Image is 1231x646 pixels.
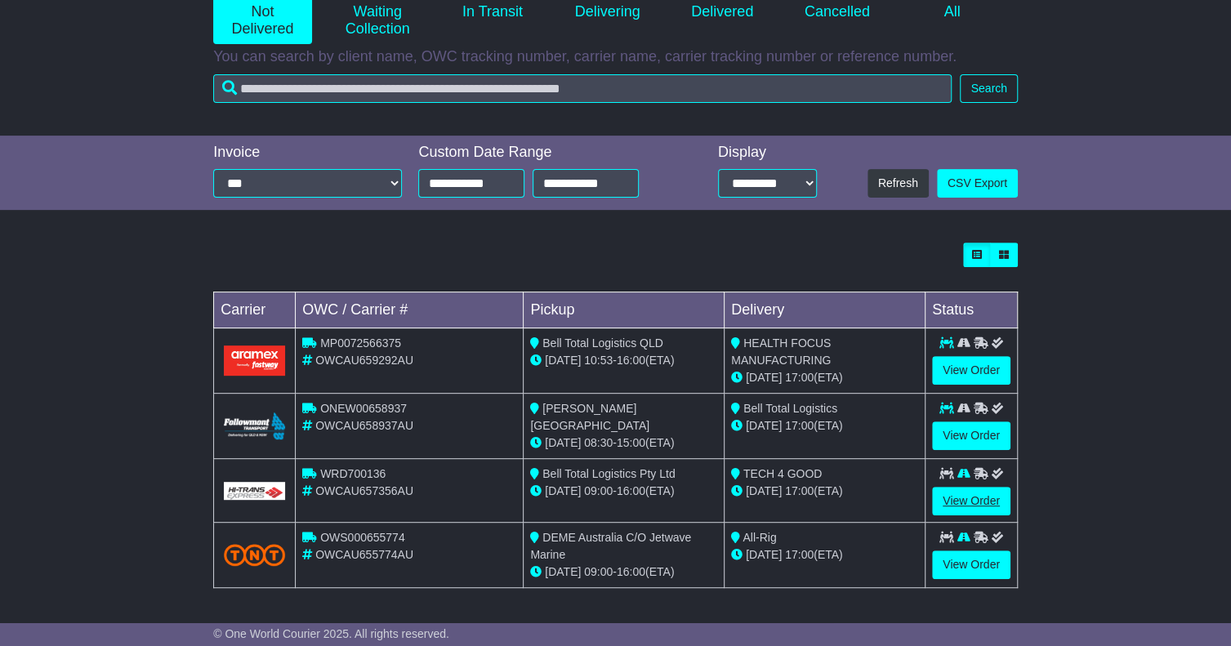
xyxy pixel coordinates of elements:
span: [DATE] [545,484,581,497]
img: TNT_Domestic.png [224,544,285,566]
span: [PERSON_NAME] [GEOGRAPHIC_DATA] [530,402,649,432]
span: [DATE] [545,565,581,578]
div: Invoice [213,144,402,162]
a: View Order [932,421,1010,450]
p: You can search by client name, OWC tracking number, carrier name, carrier tracking number or refe... [213,48,1018,66]
img: Followmont_Transport.png [224,412,285,439]
span: Bell Total Logistics QLD [542,336,663,350]
div: (ETA) [731,369,918,386]
span: 17:00 [785,371,814,384]
span: [DATE] [746,548,782,561]
span: [DATE] [746,419,782,432]
td: Status [925,292,1018,328]
span: 17:00 [785,484,814,497]
span: [DATE] [545,354,581,367]
span: © One World Courier 2025. All rights reserved. [213,627,449,640]
button: Refresh [867,169,929,198]
div: - (ETA) [530,564,717,581]
div: - (ETA) [530,483,717,500]
div: (ETA) [731,546,918,564]
span: 09:00 [584,484,613,497]
div: - (ETA) [530,434,717,452]
a: View Order [932,487,1010,515]
span: HEALTH FOCUS MANUFACTURING [731,336,831,367]
div: (ETA) [731,417,918,434]
button: Search [960,74,1017,103]
span: WRD700136 [320,467,386,480]
span: [DATE] [746,371,782,384]
img: GetCarrierServiceLogo [224,482,285,500]
span: OWCAU655774AU [315,548,413,561]
div: Display [718,144,817,162]
span: 10:53 [584,354,613,367]
span: OWS000655774 [320,531,405,544]
span: 17:00 [785,419,814,432]
span: [DATE] [746,484,782,497]
td: OWC / Carrier # [296,292,524,328]
span: 17:00 [785,548,814,561]
span: All-Rig [743,531,776,544]
span: DEME Australia C/O Jetwave Marine [530,531,691,561]
div: Custom Date Range [418,144,676,162]
span: OWCAU659292AU [315,354,413,367]
span: [DATE] [545,436,581,449]
span: Bell Total Logistics [743,402,837,415]
td: Delivery [725,292,925,328]
span: 16:00 [617,484,645,497]
span: OWCAU657356AU [315,484,413,497]
a: CSV Export [937,169,1018,198]
td: Pickup [524,292,725,328]
span: TECH 4 GOOD [743,467,822,480]
span: MP0072566375 [320,336,401,350]
div: (ETA) [731,483,918,500]
span: ONEW00658937 [320,402,407,415]
span: 16:00 [617,565,645,578]
div: - (ETA) [530,352,717,369]
a: View Order [932,550,1010,579]
a: View Order [932,356,1010,385]
span: 08:30 [584,436,613,449]
td: Carrier [214,292,296,328]
span: 09:00 [584,565,613,578]
span: 15:00 [617,436,645,449]
img: Aramex.png [224,345,285,376]
span: Bell Total Logistics Pty Ltd [542,467,675,480]
span: 16:00 [617,354,645,367]
span: OWCAU658937AU [315,419,413,432]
